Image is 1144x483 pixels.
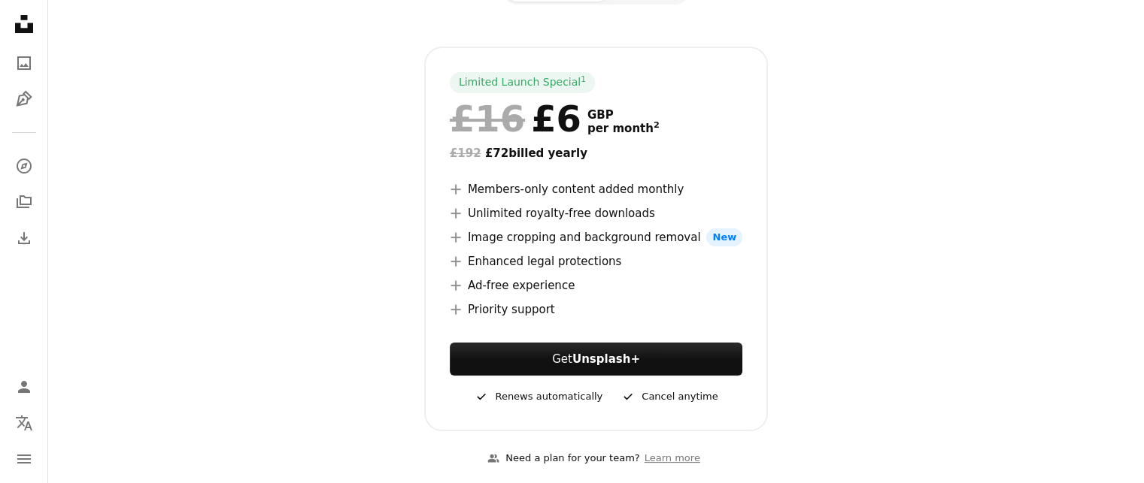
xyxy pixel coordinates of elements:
[9,48,39,78] a: Photos
[621,388,718,406] div: Cancel anytime
[450,146,481,160] span: £192
[9,187,39,217] a: Collections
[581,74,586,83] sup: 1
[487,451,639,466] div: Need a plan for your team?
[706,228,742,246] span: New
[450,276,742,294] li: Ad-free experience
[578,75,589,90] a: 1
[640,446,705,471] a: Learn more
[450,252,742,270] li: Enhanced legal protections
[474,388,602,406] div: Renews automatically
[450,180,742,198] li: Members-only content added monthly
[9,408,39,438] button: Language
[587,108,660,122] span: GBP
[9,372,39,402] a: Log in / Sign up
[9,151,39,181] a: Explore
[9,9,39,42] a: Home — Unsplash
[450,99,581,138] div: £6
[587,122,660,135] span: per month
[450,204,742,222] li: Unlimited royalty-free downloads
[9,223,39,253] a: Download History
[450,144,742,162] div: £72 billed yearly
[651,122,663,135] a: 2
[9,444,39,474] button: Menu
[654,120,660,130] sup: 2
[450,228,742,246] li: Image cropping and background removal
[450,343,742,376] button: GetUnsplash+
[450,300,742,318] li: Priority support
[9,84,39,114] a: Illustrations
[450,99,525,138] span: £16
[450,72,595,93] div: Limited Launch Special
[572,352,640,366] strong: Unsplash+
